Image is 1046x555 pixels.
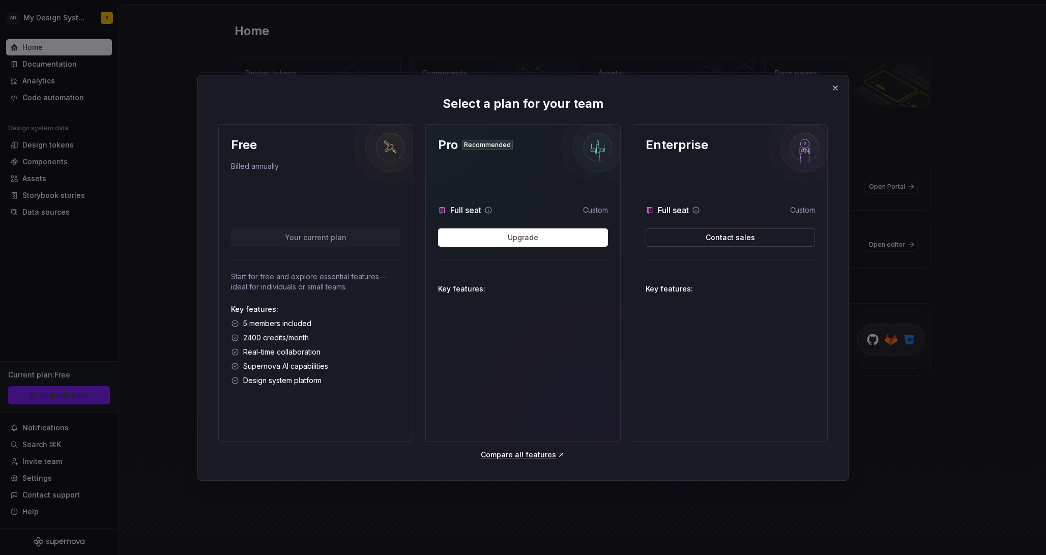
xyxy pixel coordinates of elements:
[646,284,815,294] p: Key features:
[583,205,608,215] p: Custom
[243,375,322,386] p: Design system platform
[231,161,279,176] p: Billed annually
[243,361,328,371] p: Supernova AI capabilities
[231,304,400,314] p: Key features:
[438,228,607,247] button: Upgrade
[231,272,400,292] p: Start for free and explore essential features—ideal for individuals or small teams.
[243,333,309,343] p: 2400 credits/month
[450,204,481,216] p: Full seat
[231,137,257,153] p: Free
[481,450,565,460] a: Compare all features
[658,204,689,216] p: Full seat
[443,96,603,112] p: Select a plan for your team
[646,228,815,247] a: Contact sales
[243,347,321,357] p: Real-time collaboration
[790,205,815,215] p: Custom
[243,318,311,329] p: 5 members included
[508,232,538,243] span: Upgrade
[646,137,708,153] p: Enterprise
[438,284,607,294] p: Key features:
[706,232,755,243] span: Contact sales
[462,140,513,150] div: Recommended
